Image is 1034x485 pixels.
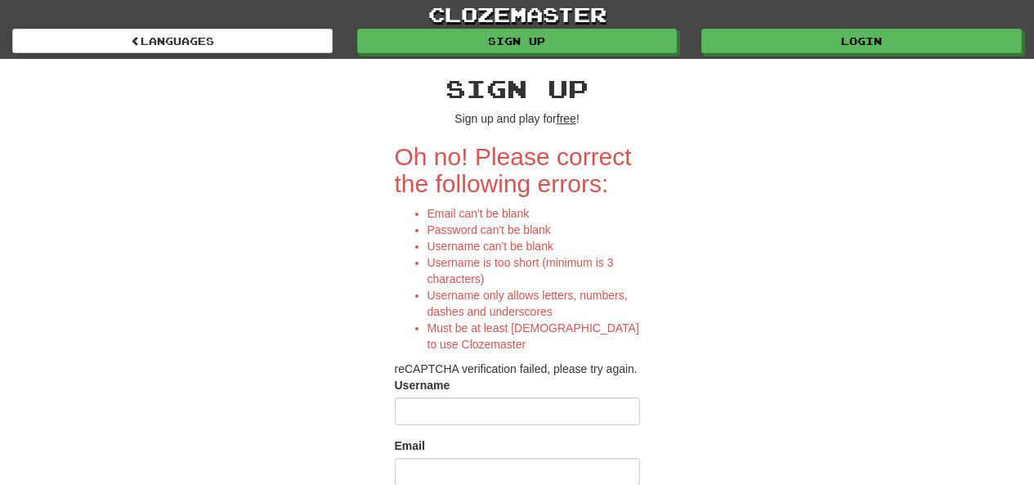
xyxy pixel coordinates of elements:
p: Sign up and play for ! [395,110,640,127]
a: Sign up [357,29,678,53]
li: Username is too short (minimum is 3 characters) [427,254,640,287]
label: Email [395,438,425,454]
a: Languages [12,29,333,53]
li: Username only allows letters, numbers, dashes and underscores [427,287,640,320]
li: Must be at least [DEMOGRAPHIC_DATA] to use Clozemaster [427,320,640,353]
u: free [557,112,576,125]
li: Username can't be blank [427,238,640,254]
h2: Oh no! Please correct the following errors: [395,143,640,197]
li: Email can't be blank [427,205,640,222]
label: Username [395,377,450,393]
a: Login [701,29,1022,53]
h2: Sign up [395,75,640,102]
li: Password can't be blank [427,222,640,238]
